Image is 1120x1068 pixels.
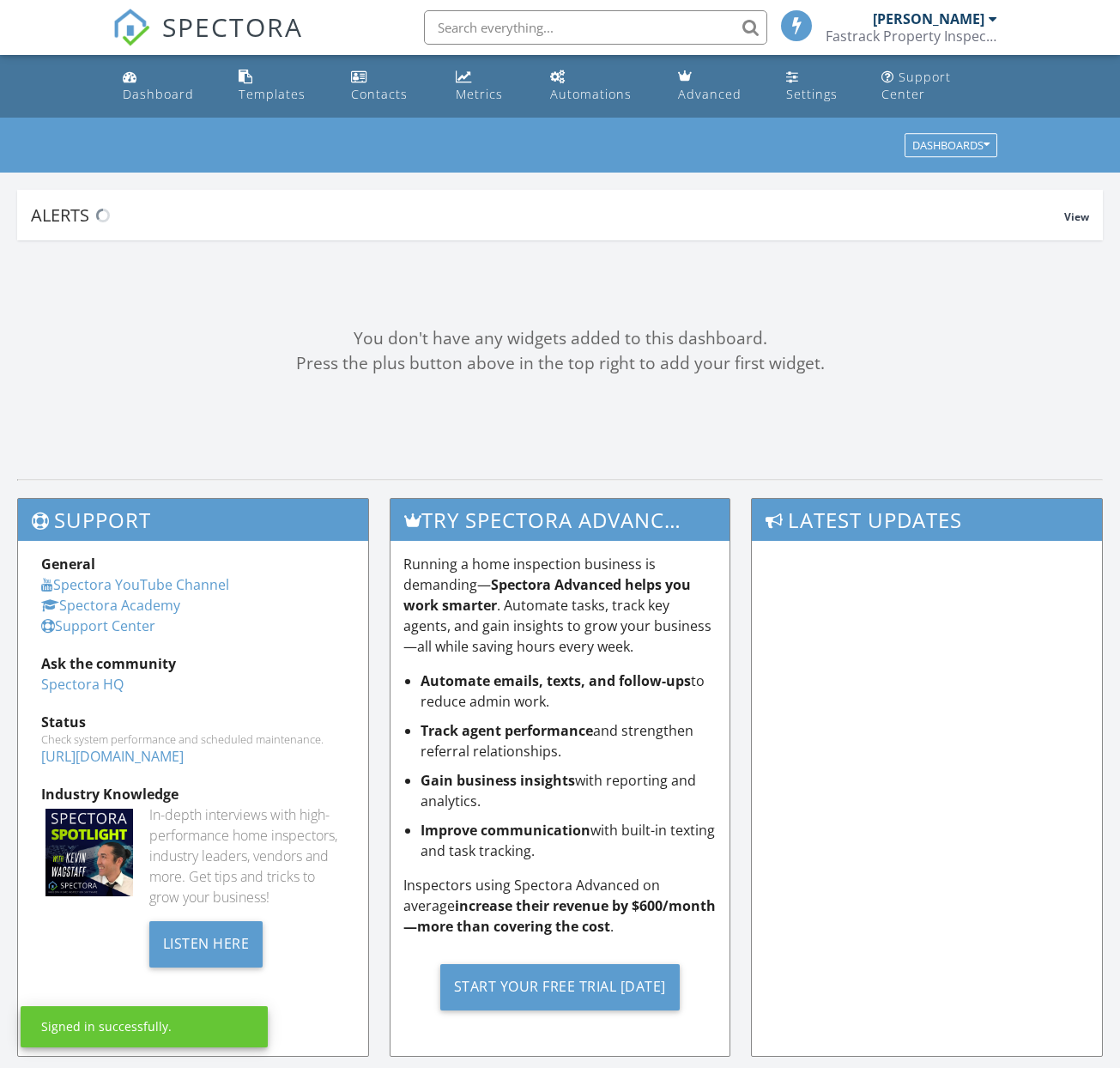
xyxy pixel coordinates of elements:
[779,62,861,111] a: Settings
[41,653,345,674] div: Ask the community
[403,554,717,657] p: Running a home inspection business is demanding— . Automate tasks, track key agents, and gain ins...
[421,721,593,740] strong: Track agent performance
[421,771,575,790] strong: Gain business insights
[403,875,717,937] p: Inspectors using Spectora Advanced on average .
[232,62,330,111] a: Templates
[786,86,838,102] div: Settings
[875,62,1005,111] a: Support Center
[905,134,997,158] button: Dashboards
[421,821,590,840] strong: Improve communication
[18,499,368,541] h3: Support
[390,499,730,541] h3: Try spectora advanced [DATE]
[344,62,434,111] a: Contacts
[41,575,229,594] a: Spectora YouTube Channel
[403,896,716,936] strong: increase their revenue by $600/month—more than covering the cost
[881,69,951,102] div: Support Center
[41,555,95,573] strong: General
[671,62,766,111] a: Advanced
[41,1018,172,1035] div: Signed in successfully.
[162,9,303,45] span: SPECTORA
[45,809,133,896] img: Spectoraspolightmain
[543,62,657,111] a: Automations (Basic)
[826,27,997,45] div: Fastrack Property Inspections LLC
[41,616,155,635] a: Support Center
[440,964,680,1010] div: Start Your Free Trial [DATE]
[31,203,1064,227] div: Alerts
[17,351,1103,376] div: Press the plus button above in the top right to add your first widget.
[112,23,303,59] a: SPECTORA
[41,675,124,694] a: Spectora HQ
[421,671,717,712] li: to reduce admin work.
[449,62,530,111] a: Metrics
[41,596,180,615] a: Spectora Academy
[873,10,984,27] div: [PERSON_NAME]
[41,712,345,732] div: Status
[41,784,345,804] div: Industry Knowledge
[149,804,345,907] div: In-depth interviews with high-performance home inspectors, industry leaders, vendors and more. Ge...
[424,10,767,45] input: Search everything...
[456,86,503,102] div: Metrics
[421,720,717,762] li: and strengthen referral relationships.
[17,326,1103,351] div: You don't have any widgets added to this dashboard.
[678,86,742,102] div: Advanced
[351,86,408,102] div: Contacts
[752,499,1102,541] h3: Latest Updates
[403,950,717,1023] a: Start Your Free Trial [DATE]
[123,86,194,102] div: Dashboard
[550,86,632,102] div: Automations
[116,62,219,111] a: Dashboard
[112,9,150,46] img: The Best Home Inspection Software - Spectora
[41,747,184,766] a: [URL][DOMAIN_NAME]
[149,933,263,952] a: Listen Here
[1064,209,1089,224] span: View
[403,575,691,615] strong: Spectora Advanced helps you work smarter
[239,86,306,102] div: Templates
[41,732,345,746] div: Check system performance and scheduled maintenance.
[149,921,263,968] div: Listen Here
[421,820,717,861] li: with built-in texting and task tracking.
[912,140,990,152] div: Dashboards
[421,770,717,811] li: with reporting and analytics.
[421,671,691,690] strong: Automate emails, texts, and follow-ups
